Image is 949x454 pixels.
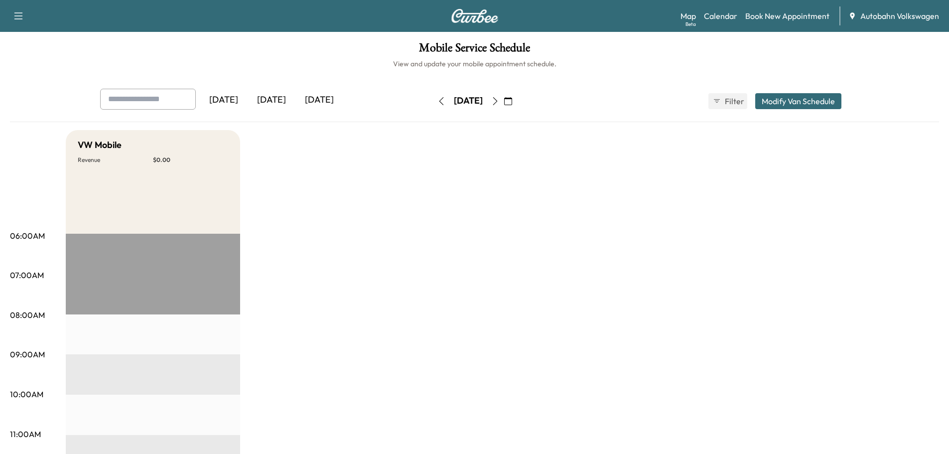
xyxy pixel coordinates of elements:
p: 11:00AM [10,428,41,440]
p: 09:00AM [10,348,45,360]
p: $ 0.00 [153,156,228,164]
p: 07:00AM [10,269,44,281]
div: Beta [685,20,696,28]
h6: View and update your mobile appointment schedule. [10,59,939,69]
div: [DATE] [248,89,295,112]
a: Calendar [704,10,737,22]
a: MapBeta [680,10,696,22]
span: Autobahn Volkswagen [860,10,939,22]
div: [DATE] [454,95,483,107]
img: Curbee Logo [451,9,499,23]
a: Book New Appointment [745,10,829,22]
h5: VW Mobile [78,138,122,152]
div: [DATE] [295,89,343,112]
p: 06:00AM [10,230,45,242]
p: 10:00AM [10,388,43,400]
p: 08:00AM [10,309,45,321]
button: Modify Van Schedule [755,93,841,109]
div: [DATE] [200,89,248,112]
button: Filter [708,93,747,109]
h1: Mobile Service Schedule [10,42,939,59]
p: Revenue [78,156,153,164]
span: Filter [725,95,743,107]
